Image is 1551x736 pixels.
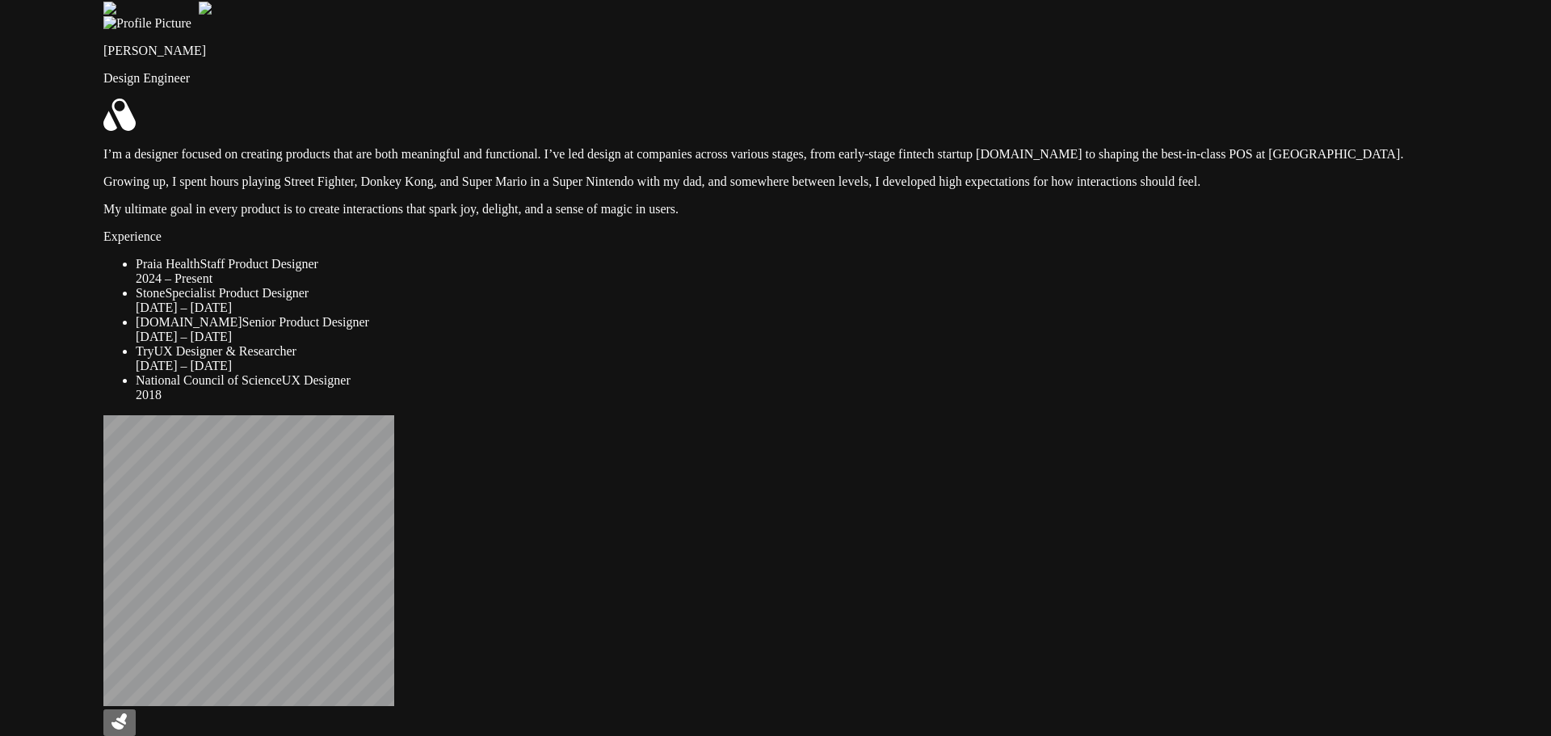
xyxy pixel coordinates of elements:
[282,373,351,387] span: UX Designer
[200,257,318,271] span: Staff Product Designer
[165,286,309,300] span: Specialist Product Designer
[136,257,200,271] span: Praia Health
[136,373,282,387] span: National Council of Science
[136,344,154,358] span: Try
[103,16,191,31] img: Profile Picture
[136,286,165,300] span: Stone
[199,2,294,16] img: Profile example
[136,315,242,329] span: [DOMAIN_NAME]
[103,2,199,16] img: Profile example
[154,344,296,358] span: UX Designer & Researcher
[242,315,369,329] span: Senior Product Designer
